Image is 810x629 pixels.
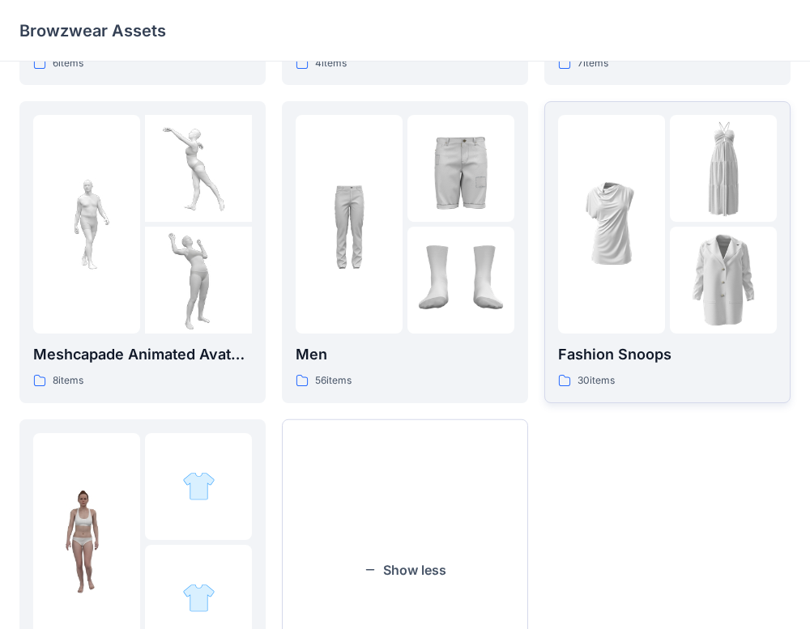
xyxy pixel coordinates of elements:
[145,227,252,334] img: folder 3
[296,171,403,278] img: folder 1
[19,19,166,42] p: Browzwear Assets
[407,115,514,222] img: folder 2
[33,489,140,596] img: folder 1
[558,343,777,366] p: Fashion Snoops
[578,372,615,389] p: 30 items
[33,171,140,278] img: folder 1
[558,171,665,278] img: folder 1
[282,101,528,403] a: folder 1folder 2folder 3Men56items
[182,581,215,614] img: folder 3
[296,343,514,366] p: Men
[315,372,352,389] p: 56 items
[544,101,791,403] a: folder 1folder 2folder 3Fashion Snoops30items
[407,227,514,334] img: folder 3
[670,115,777,222] img: folder 2
[578,55,608,72] p: 7 items
[670,227,777,334] img: folder 3
[53,55,83,72] p: 6 items
[182,470,215,503] img: folder 2
[19,101,266,403] a: folder 1folder 2folder 3Meshcapade Animated Avatars8items
[145,115,252,222] img: folder 2
[33,343,252,366] p: Meshcapade Animated Avatars
[53,372,83,389] p: 8 items
[315,55,347,72] p: 4 items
